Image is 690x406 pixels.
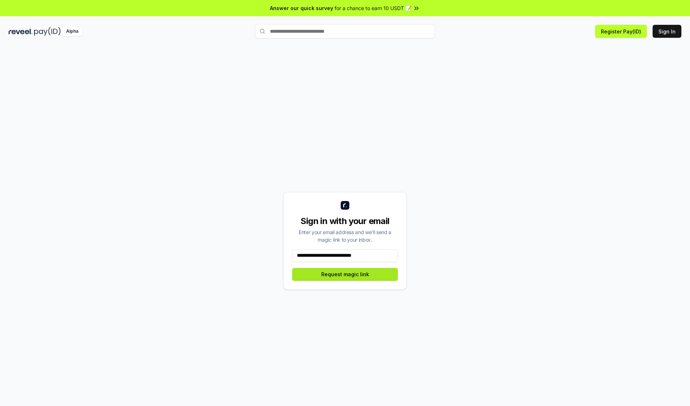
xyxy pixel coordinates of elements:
button: Sign In [653,25,681,38]
img: reveel_dark [9,27,33,36]
button: Request magic link [292,268,398,281]
div: Alpha [62,27,82,36]
img: logo_small [341,201,349,210]
img: pay_id [34,27,61,36]
div: Sign in with your email [292,215,398,227]
div: Enter your email address and we’ll send a magic link to your inbox. [292,228,398,243]
span: for a chance to earn 10 USDT 📝 [335,4,411,12]
span: Answer our quick survey [270,4,333,12]
button: Register Pay(ID) [595,25,647,38]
